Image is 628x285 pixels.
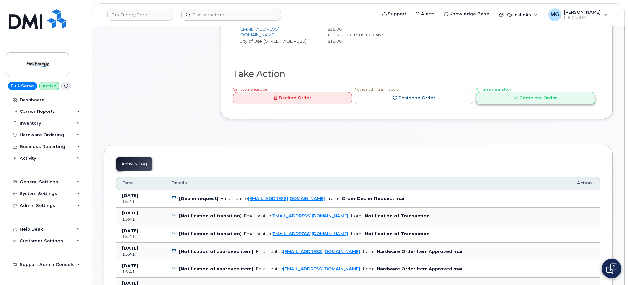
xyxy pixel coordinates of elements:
[450,11,489,17] span: Knowledge Base
[328,20,387,31] small: 1 x iPhone Standard Case — $35.00
[122,216,159,222] div: 15:41
[248,196,325,201] a: [EMAIL_ADDRESS][DOMAIN_NAME]
[411,8,439,21] a: Alerts
[365,214,429,218] b: Notification of Transaction
[283,249,360,254] a: [EMAIL_ADDRESS][DOMAIN_NAME]
[122,211,138,215] b: [DATE]
[233,3,320,51] td: [PERSON_NAME] City of Use: [STREET_ADDRESS]
[179,249,253,254] b: [Notification of approved item]
[271,231,348,236] a: [EMAIL_ADDRESS][DOMAIN_NAME]
[351,231,362,236] span: from:
[122,252,159,257] div: 15:41
[233,92,352,104] a: Decline Order
[244,214,348,218] div: Email sent to
[179,196,218,201] b: [Dealer request]
[233,87,269,92] span: Can't complete order
[271,214,348,218] a: [EMAIL_ADDRESS][DOMAIN_NAME]
[122,199,159,205] div: 15:41
[342,196,406,201] b: Order Dealer Request mail
[122,228,138,233] b: [DATE]
[179,266,253,271] b: [Notification of approved item]
[571,177,600,190] th: Action
[388,11,406,17] span: Support
[122,193,138,198] b: [DATE]
[378,8,411,21] a: Support
[564,15,601,20] span: Help Desk
[351,214,362,218] span: from:
[377,266,464,271] b: Hardware Order Item Approved mail
[494,8,542,21] div: Quicklinks
[244,231,348,236] div: Email sent to
[396,3,481,51] td: 942385123-00001 - Verizon Wireless
[221,196,325,201] div: Email sent to
[320,3,396,51] td: $0.99 - 2 Year Upgrade
[179,214,241,218] b: [Notification of transition]
[328,196,339,201] span: from:
[256,249,360,254] div: Email sent to
[328,32,388,44] small: 1 x USB-C to USB-C Cable — $19.00
[564,10,601,15] span: [PERSON_NAME]
[171,180,187,186] span: Details
[439,8,494,21] a: Knowledge Base
[122,234,159,240] div: 15:41
[233,69,595,79] h2: Take Action
[355,92,474,104] a: Postpone Order
[550,11,559,19] span: MG
[377,249,464,254] b: Hardware Order Item Approved mail
[107,9,173,21] a: FirstEnergy Corp
[507,12,531,17] span: Quicklinks
[179,231,241,236] b: [Notification of transition]
[476,92,595,104] a: Complete Order
[606,263,617,274] img: Open chat
[283,266,360,271] a: [EMAIL_ADDRESS][DOMAIN_NAME]
[421,11,435,17] span: Alerts
[122,180,133,186] span: Date
[122,263,138,268] b: [DATE]
[355,87,398,92] span: Not everything is in stock
[363,266,374,271] span: from:
[365,231,429,236] b: Notification of Transaction
[122,269,159,275] div: 15:41
[544,8,612,21] div: Maximiano Gomez
[122,246,138,251] b: [DATE]
[537,3,595,51] td: Unl Mins&Msg 4gb Shr
[363,249,374,254] span: from:
[256,266,360,271] div: Email sent to
[181,9,281,21] input: Find something...
[476,87,511,92] span: All Items are in stock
